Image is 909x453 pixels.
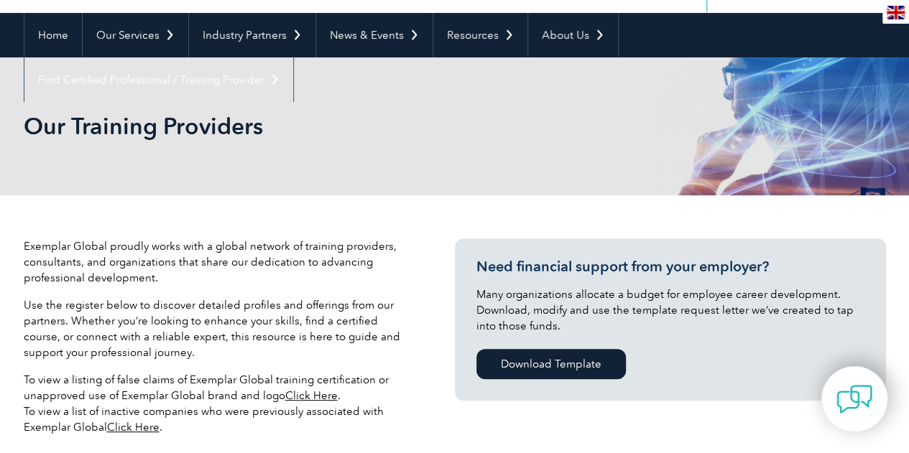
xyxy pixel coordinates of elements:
a: Click Here [285,389,338,402]
a: Click Here [107,421,160,434]
h2: Our Training Providers [24,115,627,138]
img: en [887,6,905,19]
a: About Us [528,13,618,57]
p: To view a listing of false claims of Exemplar Global training certification or unapproved use of ... [24,372,412,435]
a: Industry Partners [189,13,315,57]
a: Resources [433,13,527,57]
p: Use the register below to discover detailed profiles and offerings from our partners. Whether you... [24,297,412,360]
a: News & Events [316,13,433,57]
a: Download Template [476,349,626,379]
a: Find Certified Professional / Training Provider [24,57,293,102]
p: Many organizations allocate a budget for employee career development. Download, modify and use th... [476,286,864,334]
p: Exemplar Global proudly works with a global network of training providers, consultants, and organ... [24,238,412,286]
a: Home [24,13,82,57]
h3: Need financial support from your employer? [476,258,864,276]
a: Our Services [83,13,188,57]
img: contact-chat.png [836,381,872,417]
